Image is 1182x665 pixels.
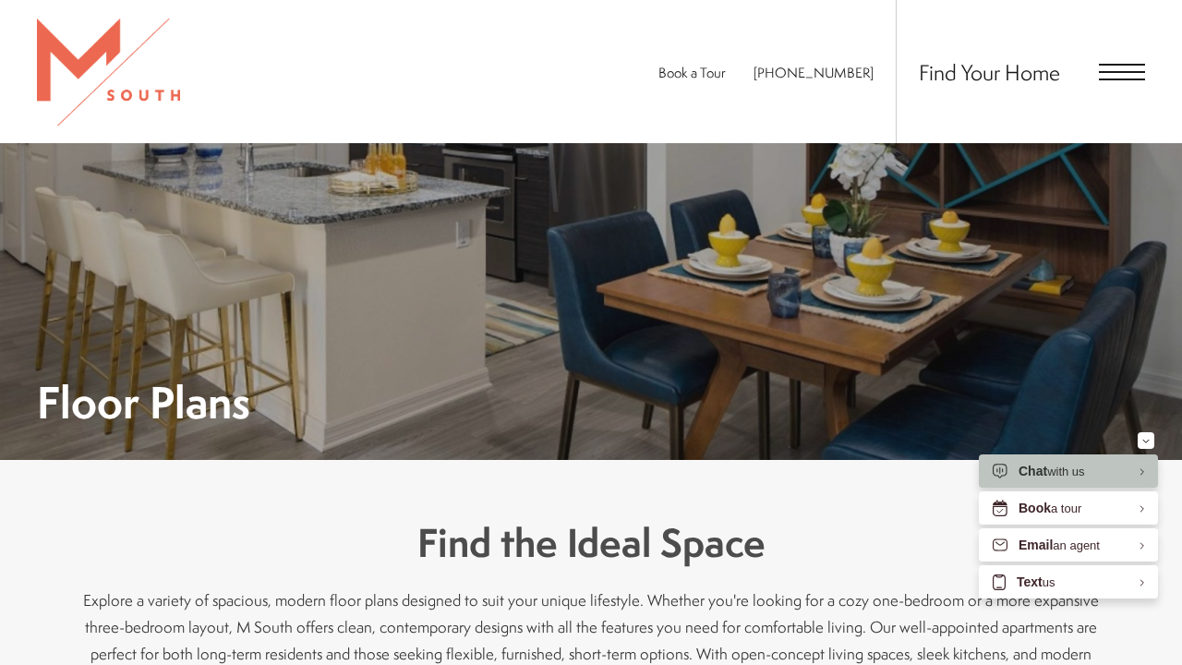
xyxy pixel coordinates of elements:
a: Find Your Home [919,57,1060,87]
img: MSouth [37,18,180,126]
a: Call us at (813) 945-4462 [754,63,874,82]
span: [PHONE_NUMBER] [754,63,874,82]
h1: Floor Plans [37,381,250,423]
a: Book a Tour [658,63,726,82]
button: Open Menu [1099,64,1145,80]
h3: Find the Ideal Space [83,515,1099,571]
